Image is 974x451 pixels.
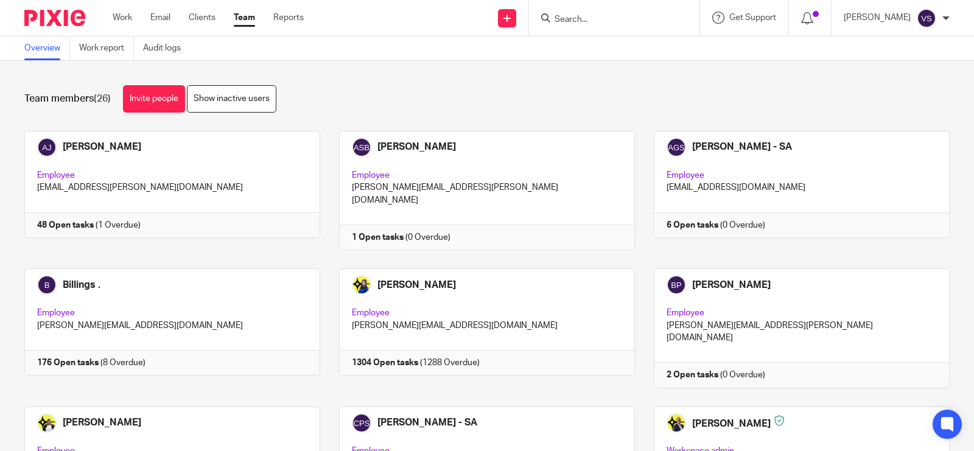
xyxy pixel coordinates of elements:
img: svg%3E [917,9,936,28]
a: Clients [189,12,215,24]
span: (26) [94,94,111,103]
a: Reports [273,12,304,24]
span: Get Support [729,13,776,22]
a: Invite people [123,85,185,113]
a: Work [113,12,132,24]
a: Show inactive users [187,85,276,113]
a: Email [150,12,170,24]
input: Search [553,15,663,26]
a: Overview [24,37,70,60]
p: [PERSON_NAME] [844,12,911,24]
h1: Team members [24,93,111,105]
a: Work report [79,37,134,60]
a: Audit logs [143,37,190,60]
a: Team [234,12,255,24]
img: Pixie [24,10,85,26]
